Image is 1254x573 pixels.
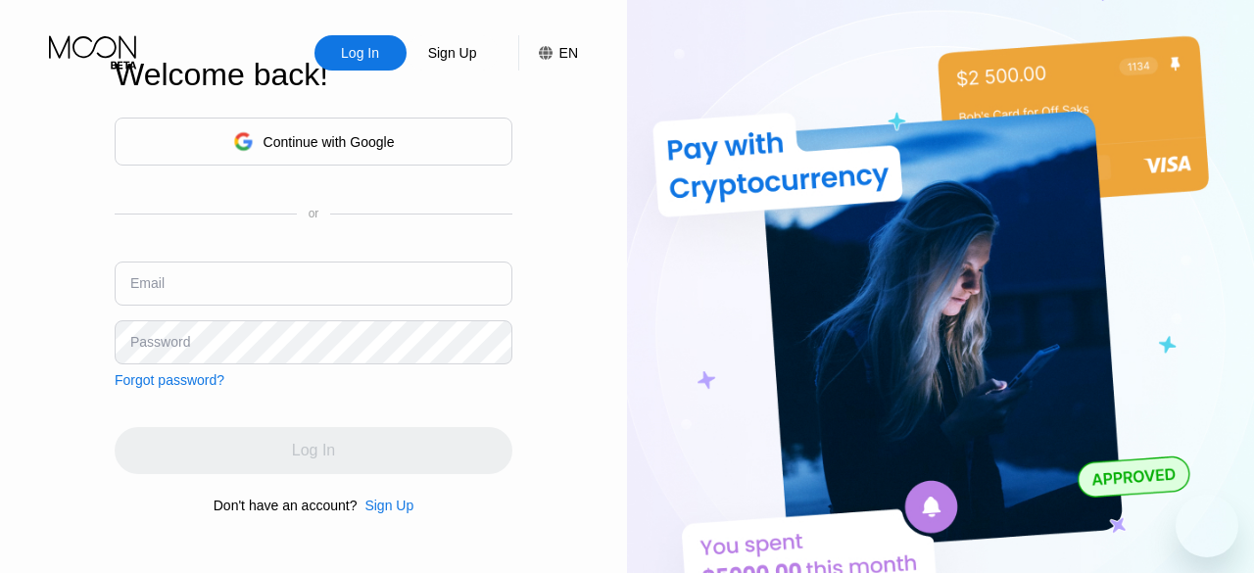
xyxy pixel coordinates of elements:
[339,43,381,63] div: Log In
[264,134,395,150] div: Continue with Google
[559,45,578,61] div: EN
[309,207,319,220] div: or
[364,498,413,513] div: Sign Up
[115,372,224,388] div: Forgot password?
[518,35,578,71] div: EN
[115,118,512,166] div: Continue with Google
[426,43,479,63] div: Sign Up
[214,498,358,513] div: Don't have an account?
[407,35,499,71] div: Sign Up
[314,35,407,71] div: Log In
[130,334,190,350] div: Password
[115,57,512,93] div: Welcome back!
[1176,495,1238,557] iframe: Button to launch messaging window
[130,275,165,291] div: Email
[357,498,413,513] div: Sign Up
